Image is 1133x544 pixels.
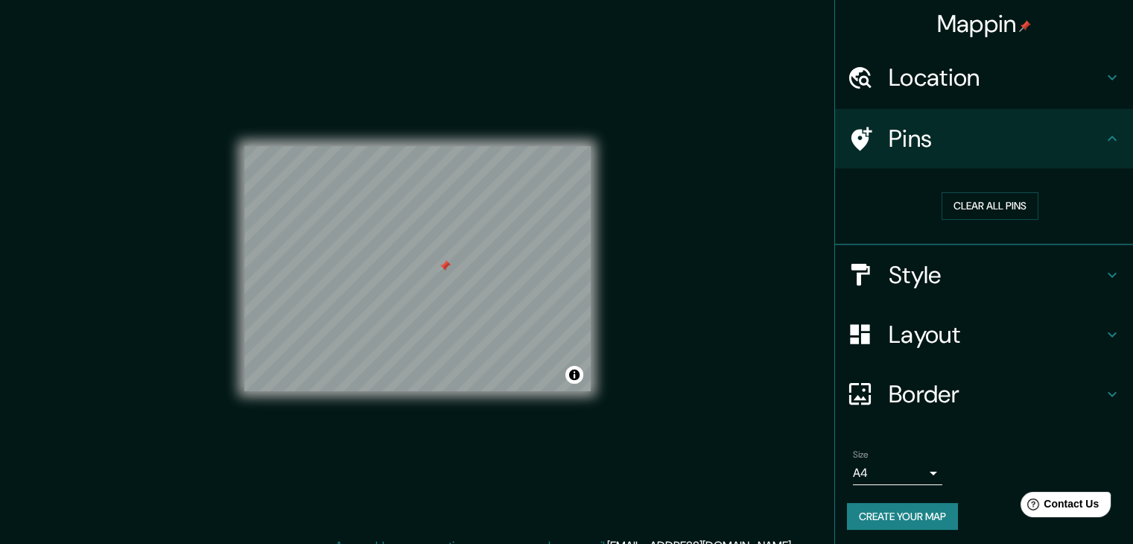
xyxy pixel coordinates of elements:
h4: Mappin [937,9,1032,39]
canvas: Map [244,146,591,391]
div: A4 [853,461,942,485]
iframe: Help widget launcher [1000,486,1117,528]
h4: Pins [889,124,1103,154]
div: Border [835,364,1133,424]
h4: Border [889,379,1103,409]
h4: Location [889,63,1103,92]
div: Layout [835,305,1133,364]
div: Location [835,48,1133,107]
button: Clear all pins [942,192,1038,220]
button: Toggle attribution [565,366,583,384]
label: Size [853,448,869,461]
h4: Layout [889,320,1103,350]
button: Create your map [847,503,958,531]
img: pin-icon.png [1019,20,1031,32]
h4: Style [889,260,1103,290]
div: Pins [835,109,1133,168]
div: Style [835,245,1133,305]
